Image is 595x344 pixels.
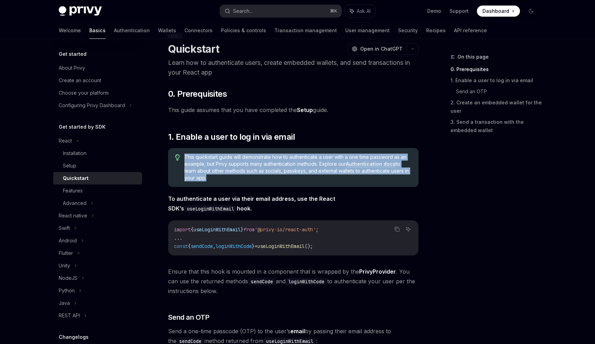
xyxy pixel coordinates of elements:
a: Choose your platform [53,87,142,99]
div: Java [59,299,70,307]
a: Policies & controls [221,22,266,39]
span: loginWithCode [216,243,252,249]
svg: Tip [175,154,180,161]
a: 3. Send a transaction with the embedded wallet [451,117,542,136]
div: Python [59,286,75,295]
a: Create an account [53,74,142,87]
div: About Privy [59,64,85,72]
span: Ensure that this hook is mounted in a component that is wrapped by the . You can use the returned... [168,267,419,296]
button: Ask AI [404,225,413,234]
div: React native [59,212,87,220]
button: Search...⌘K [220,5,341,17]
div: Configuring Privy Dashboard [59,101,125,110]
div: Choose your platform [59,89,109,97]
a: Features [53,184,142,197]
code: loginWithCode [286,278,327,285]
button: Ask AI [345,5,375,17]
a: Connectors [184,22,213,39]
span: useLoginWithEmail [257,243,305,249]
span: ⌘ K [330,8,337,14]
a: Dashboard [477,6,520,17]
span: { [188,243,191,249]
h5: Get started [59,50,86,58]
span: ... [174,235,182,241]
strong: email [290,328,305,335]
div: Quickstart [63,174,89,182]
span: Dashboard [482,8,509,15]
span: { [191,226,193,233]
span: } [241,226,243,233]
a: Security [398,22,418,39]
a: About Privy [53,62,142,74]
span: 0. Prerequisites [168,88,227,100]
span: const [174,243,188,249]
a: Support [449,8,469,15]
code: useLoginWithEmail [184,205,237,213]
span: from [243,226,255,233]
div: Flutter [59,249,73,257]
div: Search... [233,7,253,15]
span: (); [305,243,313,249]
span: sendCode [191,243,213,249]
a: PrivyProvider [359,268,396,275]
a: User management [345,22,390,39]
a: Demo [427,8,441,15]
span: Ask AI [357,8,371,15]
div: NodeJS [59,274,77,282]
span: 1. Enable a user to log in via email [168,131,295,143]
img: dark logo [59,6,102,16]
code: sendCode [248,278,276,285]
div: Setup [63,162,76,170]
a: Wallets [158,22,176,39]
a: Basics [89,22,106,39]
div: Android [59,237,77,245]
div: Advanced [63,199,86,207]
a: Installation [53,147,142,160]
div: Unity [59,261,70,270]
a: Welcome [59,22,81,39]
div: REST API [59,311,80,320]
button: Copy the contents from the code block [392,225,402,234]
span: = [255,243,257,249]
span: '@privy-io/react-auth' [255,226,316,233]
span: Send an OTP [168,312,209,322]
h5: Get started by SDK [59,123,106,131]
a: Authentication docs [346,161,396,167]
a: Setup [297,106,313,114]
div: Create an account [59,76,101,85]
button: Open in ChatGPT [347,43,407,55]
a: Authentication [114,22,150,39]
div: React [59,137,72,145]
a: Send an OTP [456,86,542,97]
div: Swift [59,224,70,232]
a: Quickstart [53,172,142,184]
span: This quickstart guide will demonstrate how to authenticate a user with a one time password as an ... [184,154,411,181]
span: Open in ChatGPT [360,45,403,52]
h5: Changelogs [59,333,89,341]
span: On this page [457,53,489,61]
span: useLoginWithEmail [193,226,241,233]
div: Features [63,187,83,195]
a: 1. Enable a user to log in via email [451,75,542,86]
div: Installation [63,149,86,157]
span: ; [316,226,319,233]
a: 0. Prerequisites [451,64,542,75]
button: Toggle dark mode [526,6,537,17]
strong: To authenticate a user via their email address, use the React SDK’s hook. [168,195,335,212]
span: import [174,226,191,233]
a: Setup [53,160,142,172]
span: This guide assumes that you have completed the guide. [168,105,419,115]
a: Recipes [426,22,446,39]
a: 2. Create an embedded wallet for the user [451,97,542,117]
span: } [252,243,255,249]
p: Learn how to authenticate users, create embedded wallets, and send transactions in your React app [168,58,419,77]
a: API reference [454,22,487,39]
span: , [213,243,216,249]
a: Transaction management [274,22,337,39]
h1: Quickstart [168,43,220,55]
